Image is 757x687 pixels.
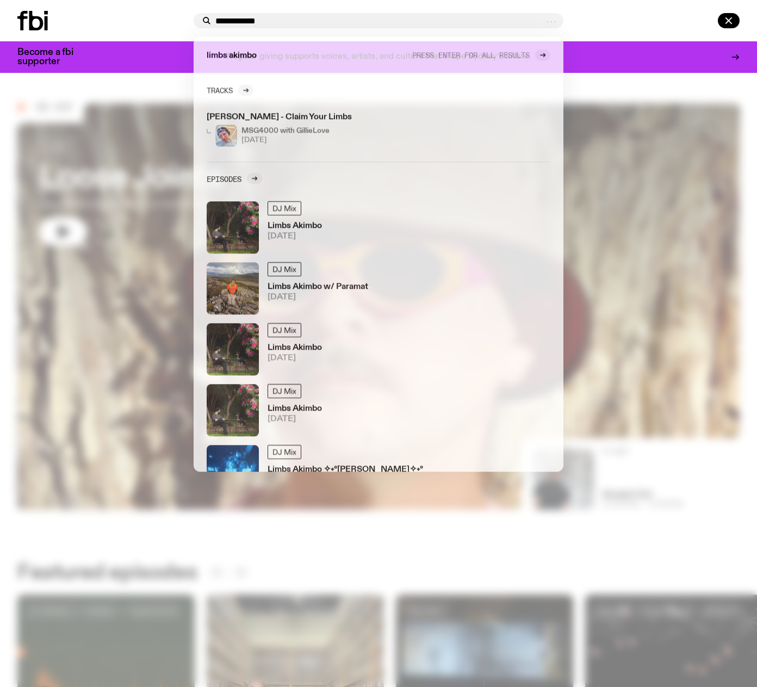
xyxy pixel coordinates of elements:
[412,49,550,60] a: Press enter for all results
[202,258,555,319] a: DJ MixLimbs Akimbo w/ Paramat[DATE]
[268,466,423,474] h3: Limbs Akimbo ✧˖°[PERSON_NAME]✧˖°
[207,201,259,253] img: Jackson sits at an outdoor table, legs crossed and gazing at a black and brown dog also sitting a...
[202,197,555,258] a: Jackson sits at an outdoor table, legs crossed and gazing at a black and brown dog also sitting a...
[553,16,557,24] span: .
[241,137,330,144] span: [DATE]
[207,85,253,96] a: Tracks
[268,344,322,352] h3: Limbs Akimbo
[207,86,233,95] h2: Tracks
[207,384,259,436] img: Jackson sits at an outdoor table, legs crossed and gazing at a black and brown dog also sitting a...
[268,233,322,241] span: [DATE]
[207,52,257,60] span: limbs akimbo
[241,127,330,134] h4: MSG4000 with GillieLove
[207,175,241,183] h2: Episodes
[268,283,368,291] h3: Limbs Akimbo w/ Paramat
[207,173,262,184] a: Episodes
[207,113,407,121] h3: [PERSON_NAME] - Claim Your Limbs
[202,319,555,380] a: Jackson sits at an outdoor table, legs crossed and gazing at a black and brown dog also sitting a...
[268,405,322,413] h3: Limbs Akimbo
[202,380,555,441] a: Jackson sits at an outdoor table, legs crossed and gazing at a black and brown dog also sitting a...
[202,109,411,151] a: [PERSON_NAME] - Claim Your LimbsMSG4000 with GillieLove[DATE]
[268,222,322,230] h3: Limbs Akimbo
[549,16,553,24] span: .
[412,51,530,59] span: Press enter for all results
[268,416,322,424] span: [DATE]
[268,355,322,363] span: [DATE]
[545,16,549,24] span: .
[207,323,259,375] img: Jackson sits at an outdoor table, legs crossed and gazing at a black and brown dog also sitting a...
[17,48,87,66] h3: Become a fbi supporter
[268,294,368,302] span: [DATE]
[202,441,555,502] a: DJ MixLimbs Akimbo ✧˖°[PERSON_NAME]✧˖°[DATE]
